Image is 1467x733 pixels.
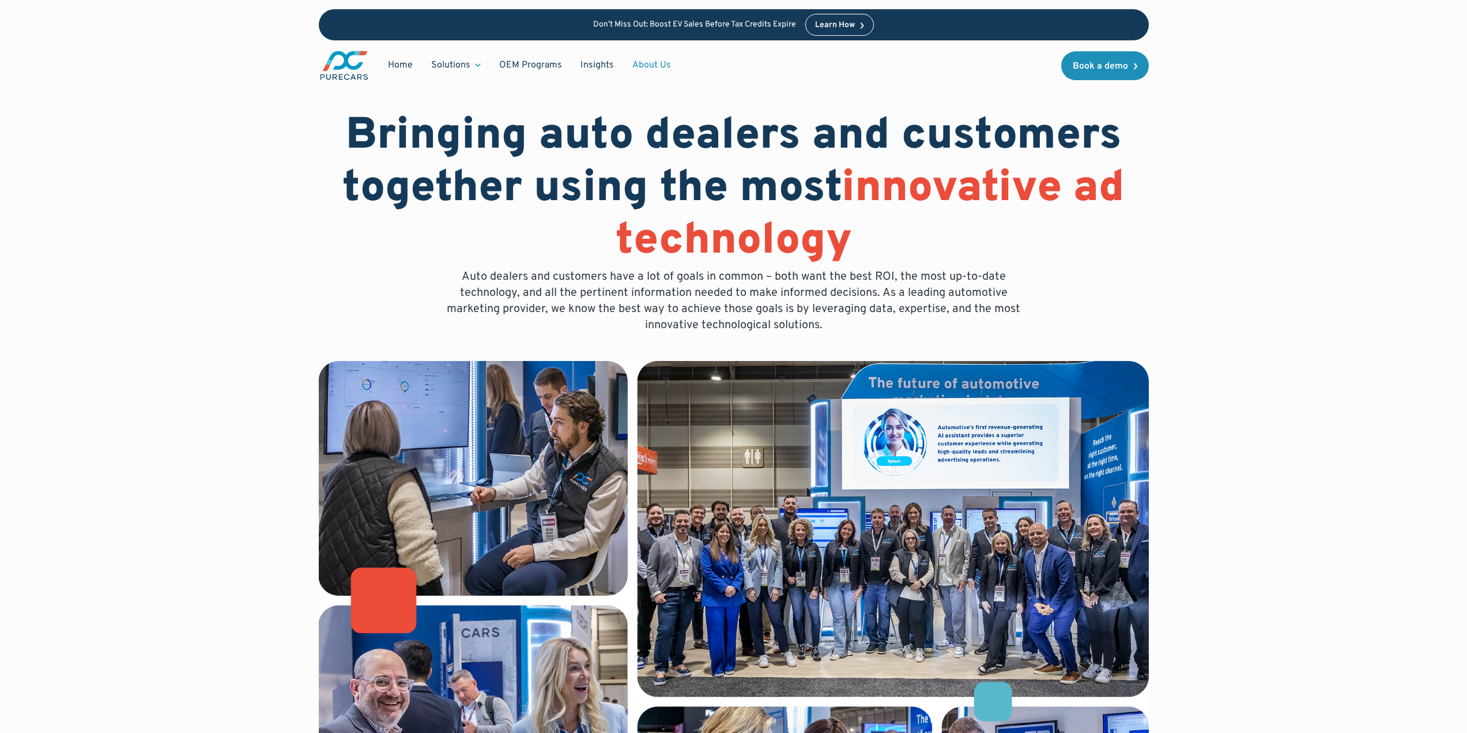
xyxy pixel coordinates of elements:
[422,54,490,76] div: Solutions
[431,59,470,72] div: Solutions
[1061,51,1149,80] a: Book a demo
[319,50,369,81] img: purecars logo
[1073,62,1128,71] div: Book a demo
[571,54,623,76] a: Insights
[379,54,422,76] a: Home
[439,269,1029,333] p: Auto dealers and customers have a lot of goals in common – both want the best ROI, the most up-to...
[593,20,796,30] p: Don’t Miss Out: Boost EV Sales Before Tax Credits Expire
[616,161,1125,269] span: innovative ad technology
[319,111,1149,269] h1: Bringing auto dealers and customers together using the most
[815,21,855,29] div: Learn How
[319,50,369,81] a: main
[805,14,874,36] a: Learn How
[490,54,571,76] a: OEM Programs
[623,54,680,76] a: About Us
